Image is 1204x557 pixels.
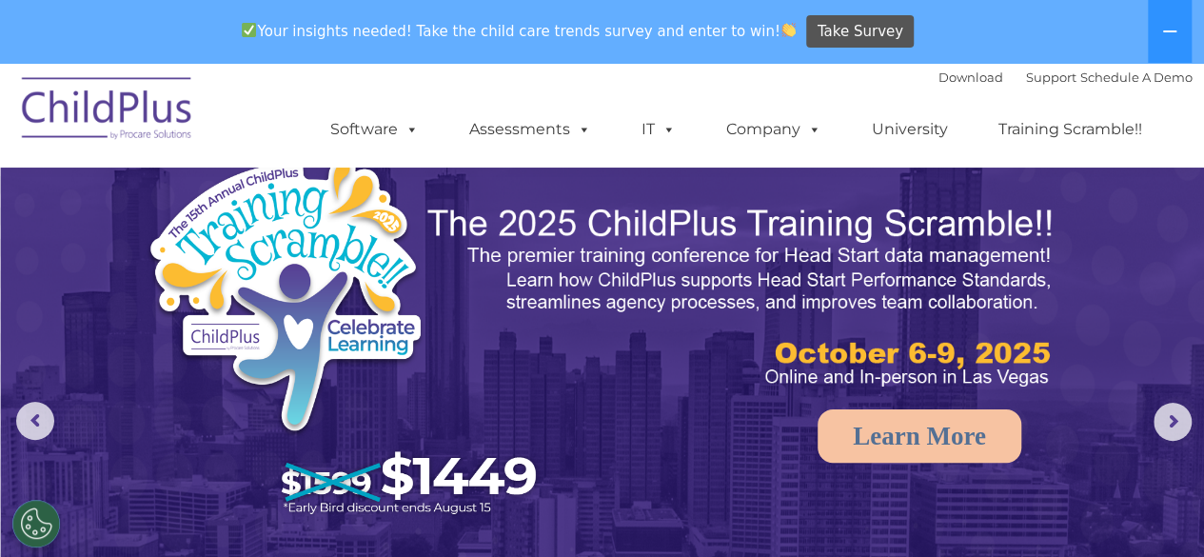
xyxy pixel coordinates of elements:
[234,12,804,50] span: Your insights needed! Take the child care trends survey and enter to win!
[265,126,323,140] span: Last name
[265,204,345,218] span: Phone number
[818,409,1021,463] a: Learn More
[622,110,695,149] a: IT
[311,110,438,149] a: Software
[1026,70,1076,85] a: Support
[938,70,1003,85] a: Download
[242,23,256,37] img: ✅
[979,110,1161,149] a: Training Scramble!!
[12,500,60,547] button: Cookies Settings
[853,110,967,149] a: University
[938,70,1193,85] font: |
[12,64,203,159] img: ChildPlus by Procare Solutions
[1109,466,1204,557] iframe: Chat Widget
[450,110,610,149] a: Assessments
[1080,70,1193,85] a: Schedule A Demo
[707,110,840,149] a: Company
[806,15,914,49] a: Take Survey
[818,15,903,49] span: Take Survey
[781,23,796,37] img: 👏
